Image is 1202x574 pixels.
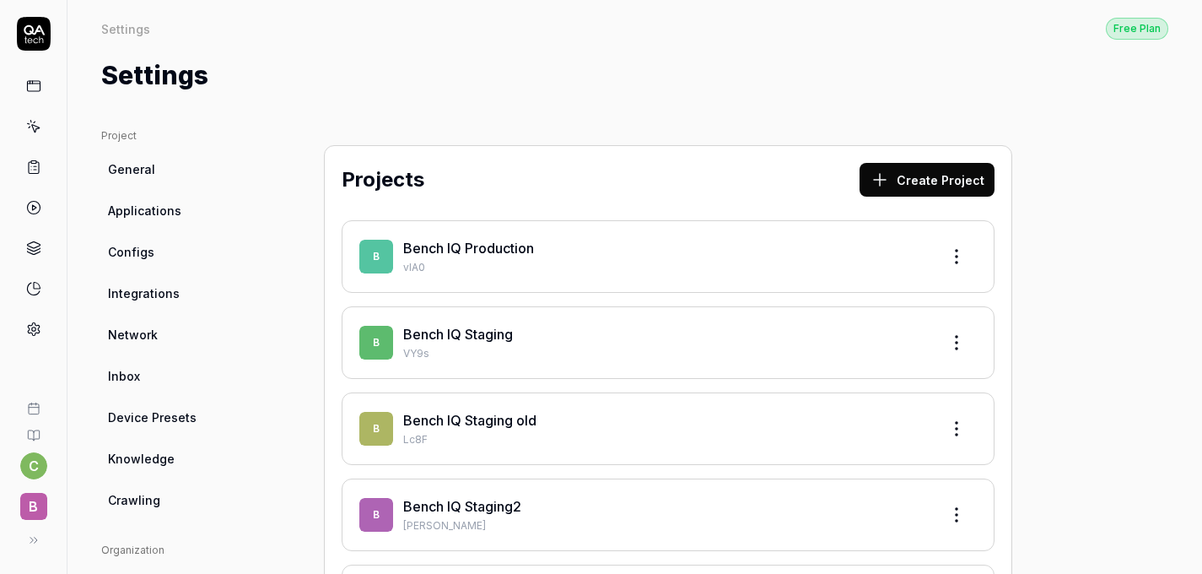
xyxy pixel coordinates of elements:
[20,493,47,520] span: B
[359,498,393,532] span: B
[108,326,158,344] span: Network
[7,388,60,415] a: Book a call with us
[101,154,263,185] a: General
[403,518,926,533] p: [PERSON_NAME]
[108,409,197,426] span: Device Presets
[7,479,60,523] button: B
[342,165,424,195] h2: Projects
[860,163,994,197] button: Create Project
[7,415,60,442] a: Documentation
[101,443,263,474] a: Knowledge
[359,326,393,360] span: B
[403,260,926,275] p: vlA0
[108,284,180,302] span: Integrations
[1106,17,1168,40] a: Free Plan
[108,243,154,261] span: Configs
[108,491,160,509] span: Crawling
[101,319,263,350] a: Network
[403,346,926,361] p: VY9s
[20,452,47,479] button: c
[359,412,393,446] span: B
[403,432,926,447] p: Lc8F
[101,57,208,95] h1: Settings
[403,498,521,515] a: Bench IQ Staging2
[101,485,263,516] a: Crawling
[101,402,263,433] a: Device Presets
[101,360,263,392] a: Inbox
[403,326,513,343] a: Bench IQ Staging
[1106,18,1168,40] div: Free Plan
[101,278,263,309] a: Integrations
[108,160,155,178] span: General
[101,128,263,143] div: Project
[101,20,150,37] div: Settings
[108,367,140,385] span: Inbox
[359,240,393,273] span: B
[403,240,534,257] a: Bench IQ Production
[101,195,263,226] a: Applications
[108,202,181,219] span: Applications
[101,543,263,558] div: Organization
[101,236,263,268] a: Configs
[403,412,536,429] a: Bench IQ Staging old
[108,450,175,468] span: Knowledge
